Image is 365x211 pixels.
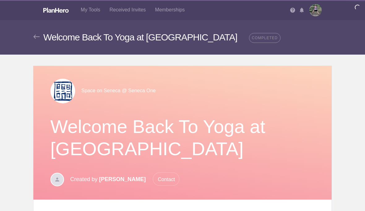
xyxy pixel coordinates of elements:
img: Spaceonseneca icon [50,79,75,103]
p: Created by [70,172,179,186]
span: Contact [153,172,179,186]
h1: Welcome Back To Yoga at [GEOGRAPHIC_DATA] [50,116,315,160]
img: Notifications [300,8,304,13]
img: Back arrow gray [33,35,40,39]
span: COMPLETED [249,33,281,43]
span: [PERSON_NAME] [99,176,146,182]
span: Welcome Back To Yoga at [GEOGRAPHIC_DATA] [43,32,237,42]
img: Davatar [50,173,64,186]
img: Picture?1691290230 [309,4,322,16]
img: Help icon [290,8,295,13]
img: Logo white planhero [43,8,69,13]
div: Space on Seneca @ Seneca One [50,78,315,103]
